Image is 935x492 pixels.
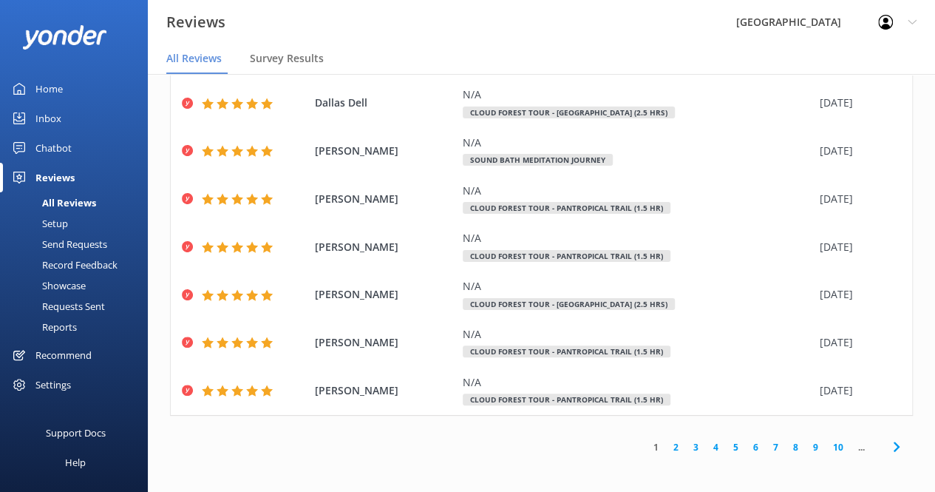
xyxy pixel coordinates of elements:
[851,440,872,454] span: ...
[9,234,107,255] div: Send Requests
[463,183,812,199] div: N/A
[9,234,148,255] a: Send Requests
[315,191,455,207] span: [PERSON_NAME]
[315,239,455,255] span: [PERSON_NAME]
[820,95,894,111] div: [DATE]
[9,296,148,317] a: Requests Sent
[9,192,148,213] a: All Reviews
[786,440,806,454] a: 8
[463,298,675,310] span: Cloud Forest Tour - [GEOGRAPHIC_DATA] (2.5 hrs)
[9,192,96,213] div: All Reviews
[9,317,148,337] a: Reports
[463,250,670,262] span: Cloud Forest Tour - Pantropical Trail (1.5 hr)
[9,296,105,317] div: Requests Sent
[9,317,77,337] div: Reports
[766,440,786,454] a: 7
[166,10,225,34] h3: Reviews
[463,135,812,151] div: N/A
[9,275,86,296] div: Showcase
[35,133,72,163] div: Chatbot
[463,394,670,405] span: Cloud Forest Tour - Pantropical Trail (1.5 hr)
[9,213,148,234] a: Setup
[35,104,61,133] div: Inbox
[726,440,746,454] a: 5
[820,286,894,303] div: [DATE]
[315,383,455,399] span: [PERSON_NAME]
[35,74,63,104] div: Home
[463,278,812,294] div: N/A
[315,286,455,303] span: [PERSON_NAME]
[35,340,92,370] div: Recommend
[9,255,148,275] a: Record Feedback
[806,440,826,454] a: 9
[463,154,613,166] span: Sound Bath Meditation Journey
[463,374,812,391] div: N/A
[65,448,86,477] div: Help
[463,230,812,246] div: N/A
[22,25,107,50] img: yonder-white-logo.png
[463,107,675,118] span: Cloud Forest Tour - [GEOGRAPHIC_DATA] (2.5 hrs)
[9,275,148,296] a: Showcase
[315,334,455,351] span: [PERSON_NAME]
[820,191,894,207] div: [DATE]
[463,87,812,103] div: N/A
[463,202,670,214] span: Cloud Forest Tour - Pantropical Trail (1.5 hr)
[706,440,726,454] a: 4
[746,440,766,454] a: 6
[250,51,324,66] span: Survey Results
[9,255,118,275] div: Record Feedback
[166,51,222,66] span: All Reviews
[463,346,670,357] span: Cloud Forest Tour - Pantropical Trail (1.5 hr)
[686,440,706,454] a: 3
[820,383,894,399] div: [DATE]
[463,326,812,343] div: N/A
[666,440,686,454] a: 2
[820,239,894,255] div: [DATE]
[35,163,75,192] div: Reviews
[820,334,894,351] div: [DATE]
[826,440,851,454] a: 10
[315,143,455,159] span: [PERSON_NAME]
[35,370,71,400] div: Settings
[646,440,666,454] a: 1
[820,143,894,159] div: [DATE]
[315,95,455,111] span: Dallas Dell
[46,418,106,448] div: Support Docs
[9,213,68,234] div: Setup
